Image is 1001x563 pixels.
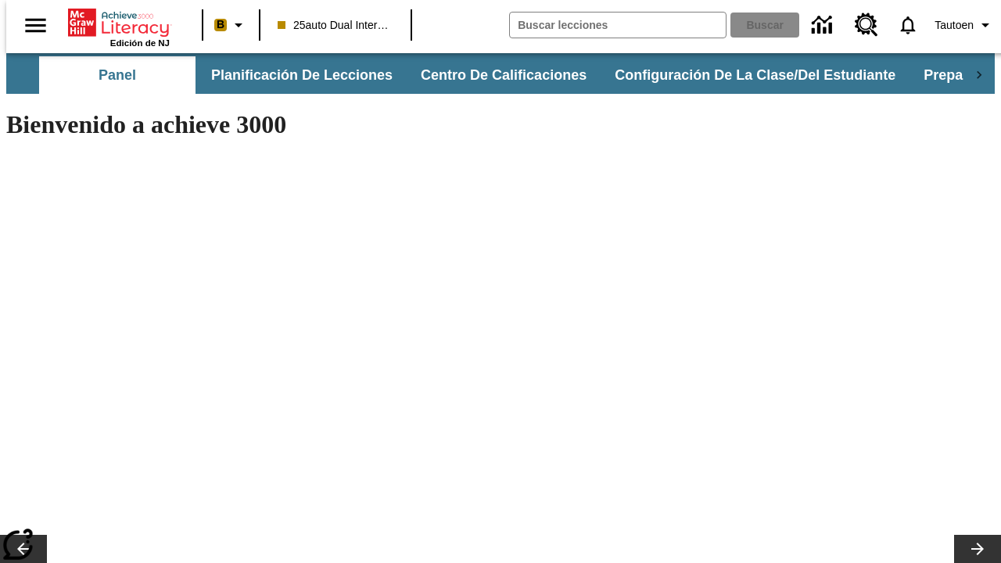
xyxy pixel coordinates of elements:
[278,17,393,34] span: 25auto Dual International
[39,56,196,94] button: Panel
[954,535,1001,563] button: Carrusel de lecciones, seguir
[935,17,974,34] span: Tautoen
[602,56,908,94] button: Configuración de la clase/del estudiante
[68,5,170,48] div: Portada
[208,11,254,39] button: Boost El color de la clase es melocotón. Cambiar el color de la clase.
[217,15,224,34] span: B
[802,4,845,47] a: Centro de información
[408,56,599,94] button: Centro de calificaciones
[68,7,170,38] a: Portada
[963,56,995,94] div: Pestañas siguientes
[6,110,682,139] h1: Bienvenido a achieve 3000
[888,5,928,45] a: Notificaciones
[199,56,405,94] button: Planificación de lecciones
[510,13,726,38] input: Buscar campo
[110,38,170,48] span: Edición de NJ
[13,2,59,48] button: Abrir el menú lateral
[845,4,888,46] a: Centro de recursos, Se abrirá en una pestaña nueva.
[928,11,1001,39] button: Perfil/Configuración
[38,56,963,94] div: Subbarra de navegación
[6,53,995,94] div: Subbarra de navegación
